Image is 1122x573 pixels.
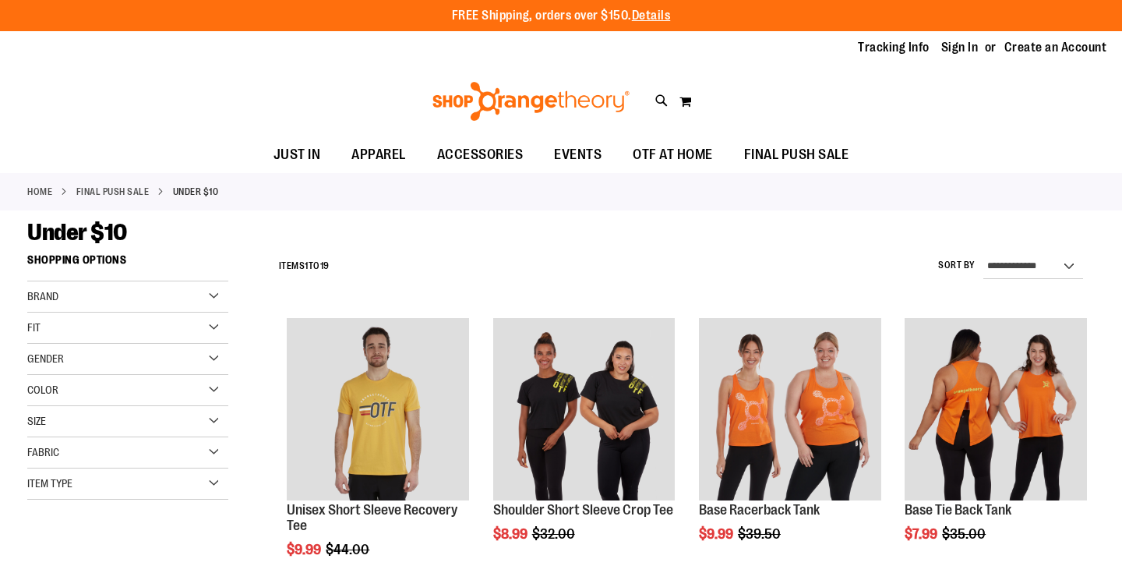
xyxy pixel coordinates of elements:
[279,254,330,278] h2: Items to
[617,137,729,173] a: OTF AT HOME
[941,39,979,56] a: Sign In
[258,137,337,173] a: JUST IN
[633,137,713,172] span: OTF AT HOME
[632,9,671,23] a: Details
[744,137,849,172] span: FINAL PUSH SALE
[27,219,127,246] span: Under $10
[27,415,46,427] span: Size
[76,185,150,199] a: FINAL PUSH SALE
[858,39,930,56] a: Tracking Info
[1004,39,1107,56] a: Create an Account
[452,7,671,25] p: FREE Shipping, orders over $150.
[532,526,577,542] span: $32.00
[493,318,676,500] img: Product image for Shoulder Short Sleeve Crop Tee
[287,318,469,503] a: Product image for Unisex Short Sleeve Recovery Tee
[287,502,457,533] a: Unisex Short Sleeve Recovery Tee
[738,526,783,542] span: $39.50
[905,318,1087,503] a: Product image for Base Tie Back Tank
[699,502,820,518] a: Base Racerback Tank
[938,259,976,272] label: Sort By
[326,542,372,557] span: $44.00
[351,137,406,172] span: APPAREL
[287,318,469,500] img: Product image for Unisex Short Sleeve Recovery Tee
[905,526,940,542] span: $7.99
[493,502,673,518] a: Shoulder Short Sleeve Crop Tee
[27,446,59,458] span: Fabric
[699,318,881,500] img: Product image for Base Racerback Tank
[538,137,617,173] a: EVENTS
[27,352,64,365] span: Gender
[173,185,219,199] strong: Under $10
[305,260,309,271] span: 1
[27,384,58,396] span: Color
[905,502,1011,518] a: Base Tie Back Tank
[554,137,602,172] span: EVENTS
[905,318,1087,500] img: Product image for Base Tie Back Tank
[493,318,676,503] a: Product image for Shoulder Short Sleeve Crop Tee
[942,526,988,542] span: $35.00
[27,246,228,281] strong: Shopping Options
[437,137,524,172] span: ACCESSORIES
[336,137,422,173] a: APPAREL
[699,318,881,503] a: Product image for Base Racerback Tank
[27,321,41,334] span: Fit
[422,137,539,173] a: ACCESSORIES
[27,185,52,199] a: Home
[320,260,330,271] span: 19
[493,526,530,542] span: $8.99
[699,526,736,542] span: $9.99
[287,542,323,557] span: $9.99
[430,82,632,121] img: Shop Orangetheory
[273,137,321,172] span: JUST IN
[27,290,58,302] span: Brand
[729,137,865,172] a: FINAL PUSH SALE
[27,477,72,490] span: Item Type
